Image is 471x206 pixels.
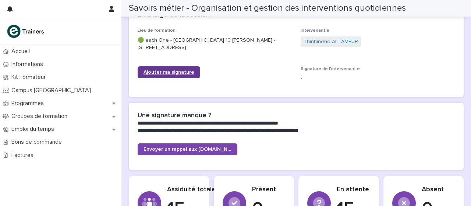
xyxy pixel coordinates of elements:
[11,126,54,132] font: Emploi du temps
[252,186,276,193] font: Présent
[138,12,210,18] font: En charge de la session
[167,186,216,193] font: Assiduité totale
[138,38,277,50] font: 🟢 each One - [GEOGRAPHIC_DATA] 10 [PERSON_NAME] - [STREET_ADDRESS]
[301,28,329,33] font: Intervenant.e
[138,112,211,119] font: Une signature manque ?
[337,186,369,193] font: En attente
[301,76,302,81] font: -
[11,100,44,106] font: Programmes
[304,39,358,44] font: Thinhinene AIT AMEUR
[11,139,62,145] font: Bons de commande
[144,147,240,152] font: Envoyer un rappel aux [DOMAIN_NAME]
[301,67,360,71] font: Signature de l'intervenant.e
[138,66,200,78] a: Ajouter ma signature
[11,87,91,93] font: Campus [GEOGRAPHIC_DATA]
[11,61,43,67] font: Informations
[138,143,237,155] a: Envoyer un rappel aux [DOMAIN_NAME]
[138,28,176,33] font: Lieu de formation
[11,48,30,54] font: Accueil
[129,4,406,13] font: Savoirs métier - Organisation et gestion des interventions quotidiennes
[144,70,194,75] font: Ajouter ma signature
[6,24,46,39] img: K0CqGN7SDeD6s4JG8KQk
[304,38,358,46] a: Thinhinene AIT AMEUR
[11,74,46,80] font: Kit Formateur
[422,186,444,193] font: Absent
[11,152,33,158] font: Factures
[11,113,67,119] font: Groupes de formation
